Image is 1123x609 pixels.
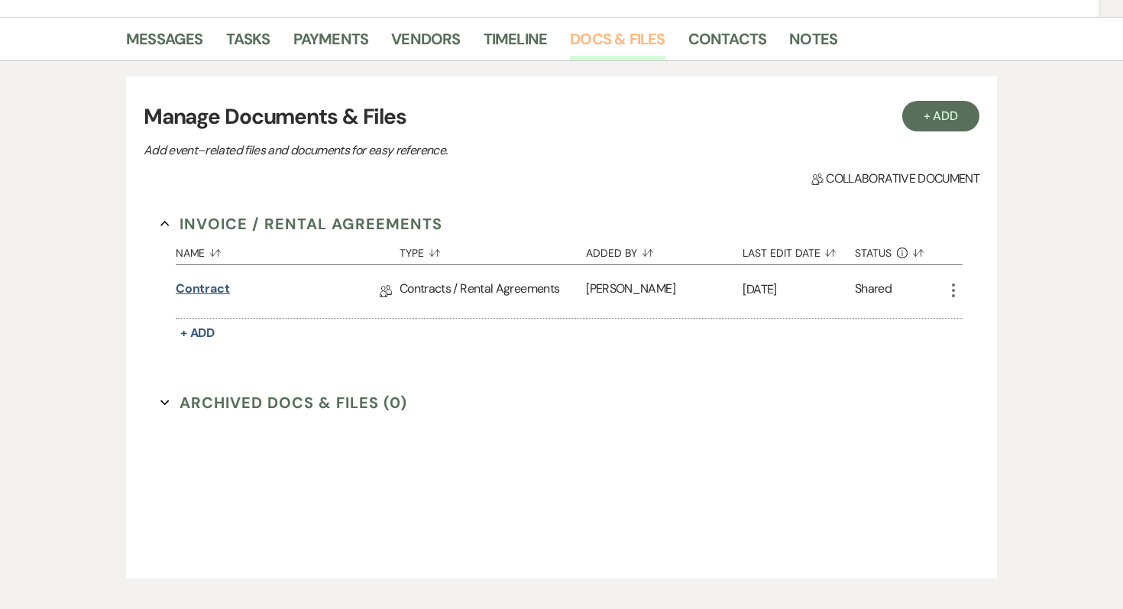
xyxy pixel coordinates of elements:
[226,27,270,60] a: Tasks
[811,170,979,188] span: Collaborative document
[855,235,944,264] button: Status
[144,141,678,160] p: Add event–related files and documents for easy reference.
[743,280,855,300] p: [DATE]
[180,325,215,341] span: + Add
[160,212,442,235] button: Invoice / Rental Agreements
[586,235,743,264] button: Added By
[743,235,855,264] button: Last Edit Date
[176,235,400,264] button: Name
[391,27,460,60] a: Vendors
[176,280,230,303] a: Contract
[126,27,203,60] a: Messages
[144,101,979,133] h3: Manage Documents & Files
[176,322,220,344] button: + Add
[484,27,548,60] a: Timeline
[688,27,767,60] a: Contacts
[789,27,837,60] a: Notes
[400,265,586,318] div: Contracts / Rental Agreements
[400,235,586,264] button: Type
[293,27,369,60] a: Payments
[855,248,892,258] span: Status
[160,391,407,414] button: Archived Docs & Files (0)
[855,280,892,303] div: Shared
[570,27,665,60] a: Docs & Files
[586,265,743,318] div: [PERSON_NAME]
[902,101,980,131] button: + Add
